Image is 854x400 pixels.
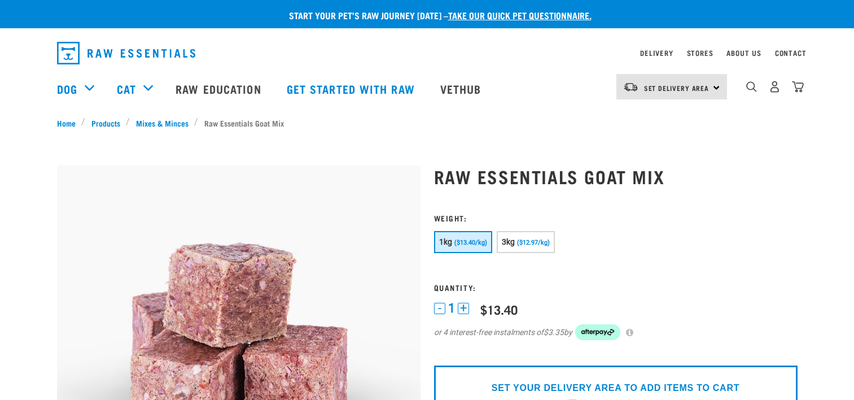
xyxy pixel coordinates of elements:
span: ($13.40/kg) [454,239,487,246]
h3: Quantity: [434,283,798,292]
img: home-icon@2x.png [792,81,804,93]
a: Cat [117,80,136,97]
span: Set Delivery Area [644,86,710,90]
h1: Raw Essentials Goat Mix [434,166,798,186]
button: - [434,303,445,314]
span: ($12.97/kg) [517,239,550,246]
div: or 4 interest-free instalments of by [434,324,798,340]
img: Afterpay [575,324,620,340]
img: van-moving.png [623,82,638,92]
span: 1 [448,302,455,314]
a: Dog [57,80,77,97]
a: Delivery [640,51,673,55]
div: $13.40 [480,302,518,316]
button: 1kg ($13.40/kg) [434,231,492,253]
p: SET YOUR DELIVERY AREA TO ADD ITEMS TO CART [492,381,739,395]
span: 3kg [502,237,515,246]
a: Contact [775,51,807,55]
h3: Weight: [434,214,798,222]
a: Get started with Raw [275,66,429,111]
img: Raw Essentials Logo [57,42,195,64]
span: $3.35 [544,327,564,338]
a: Stores [687,51,713,55]
a: Home [57,117,82,129]
img: user.png [769,81,781,93]
a: Vethub [429,66,496,111]
a: Products [85,117,126,129]
nav: dropdown navigation [48,37,807,69]
a: About Us [726,51,761,55]
img: home-icon-1@2x.png [746,81,757,92]
nav: breadcrumbs [57,117,798,129]
a: Mixes & Minces [130,117,194,129]
span: 1kg [439,237,453,246]
button: + [458,303,469,314]
a: Raw Education [164,66,275,111]
button: 3kg ($12.97/kg) [497,231,555,253]
a: take our quick pet questionnaire. [448,12,592,18]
